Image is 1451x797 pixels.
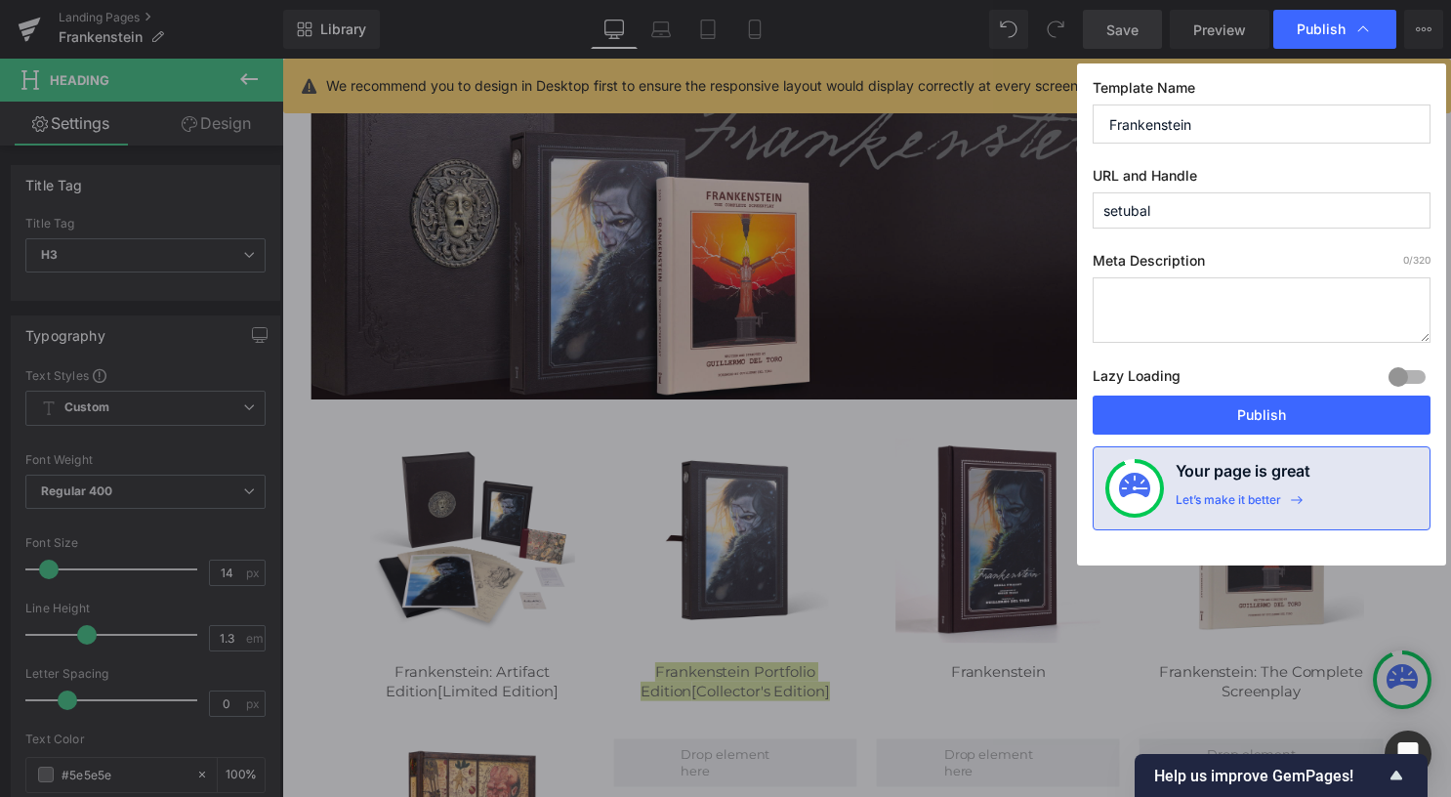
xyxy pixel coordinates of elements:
[1093,396,1430,435] button: Publish
[362,611,554,649] a: Frankenstein Portfolio Edition[Collector's Edition]
[1176,459,1310,492] h4: Your page is great
[105,611,279,649] a: Frankenstein: Artifact Edition[Limited Edition]
[1093,252,1430,277] label: Meta Description
[676,610,771,629] a: Frankenstein
[414,630,554,649] span: [Collector's Edition]
[1385,731,1431,777] div: Open Intercom Messenger
[1093,363,1181,396] label: Lazy Loading
[887,610,1093,649] a: Frankenstein: The Complete Screenplay
[362,610,539,649] span: Frankenstein Portfolio Edition
[1403,254,1430,266] span: /320
[105,610,270,649] span: Frankenstein: Artifact Edition
[1176,492,1281,518] div: Let’s make it better
[1093,167,1430,192] label: URL and Handle
[1119,473,1150,504] img: onboarding-status.svg
[1297,21,1346,38] span: Publish
[1403,254,1409,266] span: 0
[1093,79,1430,105] label: Template Name
[1154,767,1385,785] span: Help us improve GemPages!
[157,630,279,649] span: [Limited Edition]
[1154,764,1408,787] button: Show survey - Help us improve GemPages!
